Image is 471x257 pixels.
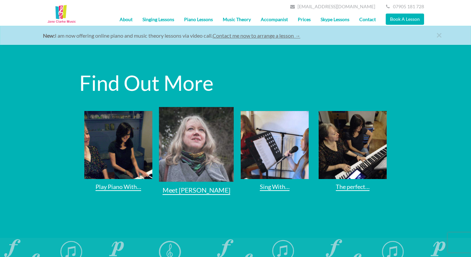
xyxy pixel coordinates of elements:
[159,107,234,195] a: Meet [PERSON_NAME]
[47,5,76,24] img: Music Lessons Kent
[256,11,293,28] a: Accompanist
[79,71,392,94] h2: Find Out More
[43,32,55,39] strong: New:
[84,111,152,179] img: carousel-spacer-sq.gif
[115,11,137,28] a: About
[319,111,387,179] img: carousel-spacer-sq.gif
[218,11,256,28] a: Music Theory
[137,11,179,28] a: Singing Lessons
[319,111,387,191] a: The perfect…
[436,30,459,46] a: close
[241,111,309,191] a: Sing With…
[241,111,309,179] img: carousel-spacer-sq.gif
[179,11,218,28] a: Piano Lessons
[159,107,234,182] img: carousel-spacer-sq.gif
[354,11,381,28] a: Contact
[316,11,354,28] a: Skype Lessons
[386,14,424,25] a: Book A Lesson
[213,32,300,39] a: Contact me now to arrange a lesson →
[293,11,316,28] a: Prices
[84,111,152,191] a: Play Piano With…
